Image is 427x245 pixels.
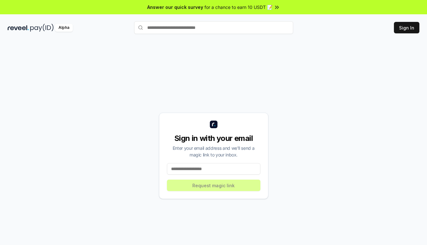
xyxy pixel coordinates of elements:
[210,121,217,128] img: logo_small
[204,4,272,10] span: for a chance to earn 10 USDT 📝
[167,145,260,158] div: Enter your email address and we’ll send a magic link to your inbox.
[55,24,73,32] div: Alpha
[30,24,54,32] img: pay_id
[147,4,203,10] span: Answer our quick survey
[8,24,29,32] img: reveel_dark
[167,133,260,143] div: Sign in with your email
[394,22,419,33] button: Sign In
